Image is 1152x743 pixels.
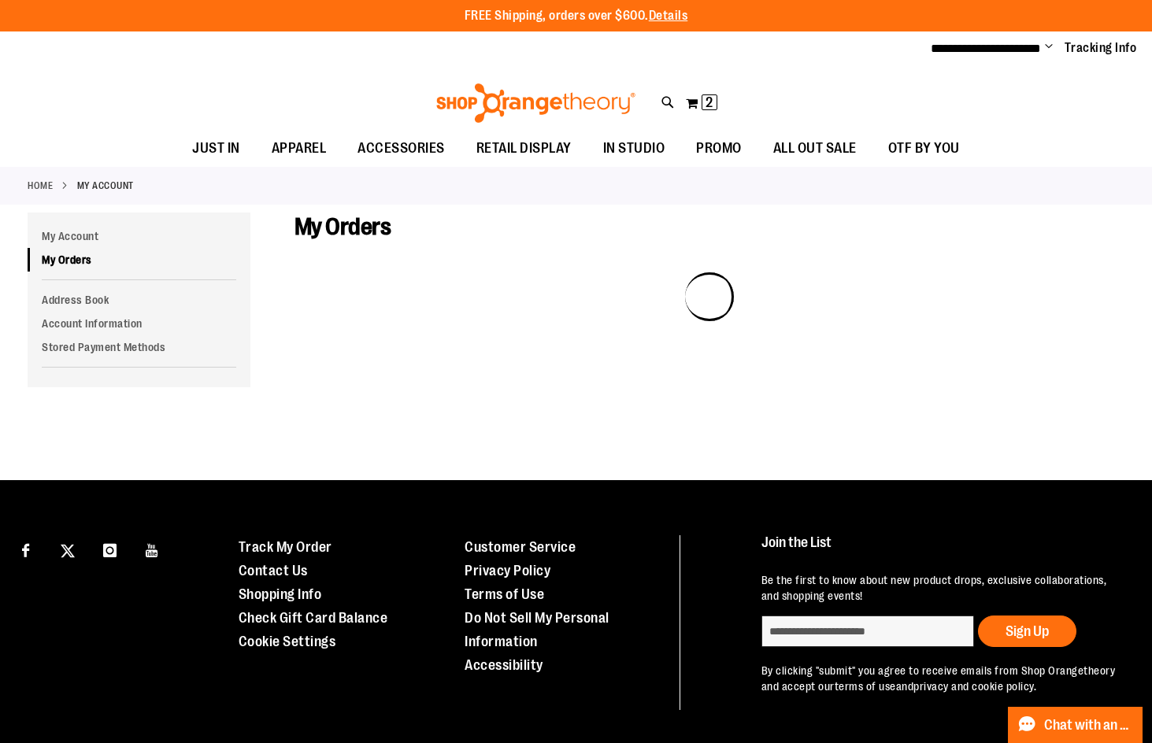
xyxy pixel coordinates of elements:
[28,224,250,248] a: My Account
[761,572,1122,604] p: Be the first to know about new product drops, exclusive collaborations, and shopping events!
[28,179,53,193] a: Home
[192,131,240,166] span: JUST IN
[888,131,960,166] span: OTF BY YOU
[434,83,638,123] img: Shop Orangetheory
[239,634,336,649] a: Cookie Settings
[61,544,75,558] img: Twitter
[465,7,688,25] p: FREE Shipping, orders over $600.
[603,131,665,166] span: IN STUDIO
[272,131,327,166] span: APPAREL
[649,9,688,23] a: Details
[1006,623,1049,639] span: Sign Up
[465,563,550,579] a: Privacy Policy
[139,535,166,563] a: Visit our Youtube page
[465,539,576,555] a: Customer Service
[706,94,713,110] span: 2
[761,663,1122,694] p: By clicking "submit" you agree to receive emails from Shop Orangetheory and accept our and
[28,288,250,312] a: Address Book
[835,680,896,693] a: terms of use
[476,131,572,166] span: RETAIL DISPLAY
[465,610,609,649] a: Do Not Sell My Personal Information
[239,586,322,602] a: Shopping Info
[761,615,974,647] input: enter email
[54,535,82,563] a: Visit our X page
[1044,718,1133,733] span: Chat with an Expert
[294,213,391,240] span: My Orders
[239,563,308,579] a: Contact Us
[913,680,1036,693] a: privacy and cookie policy.
[96,535,124,563] a: Visit our Instagram page
[28,335,250,359] a: Stored Payment Methods
[239,539,332,555] a: Track My Order
[465,657,543,673] a: Accessibility
[357,131,445,166] span: ACCESSORIES
[761,535,1122,564] h4: Join the List
[465,586,544,602] a: Terms of Use
[1065,39,1137,57] a: Tracking Info
[239,610,388,626] a: Check Gift Card Balance
[1045,40,1053,56] button: Account menu
[978,615,1076,647] button: Sign Up
[28,312,250,335] a: Account Information
[77,179,134,193] strong: My Account
[773,131,857,166] span: ALL OUT SALE
[696,131,742,166] span: PROMO
[28,248,250,272] a: My Orders
[12,535,39,563] a: Visit our Facebook page
[1008,707,1143,743] button: Chat with an Expert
